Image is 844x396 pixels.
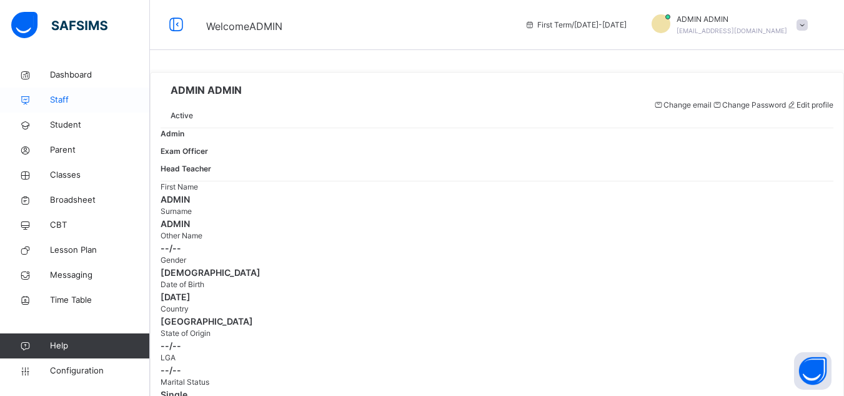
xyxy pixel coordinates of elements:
span: Active [171,111,193,120]
span: [DEMOGRAPHIC_DATA] [161,266,833,279]
span: Admin [161,129,184,138]
span: Change email [663,100,712,109]
span: --/-- [161,241,833,255]
span: Marital Status [161,377,209,387]
span: Configuration [50,365,149,377]
img: safsims [11,12,107,38]
span: ADMIN ADMIN [677,14,787,25]
span: Messaging [50,269,150,282]
div: ADMINADMIN [639,14,814,36]
span: Change Password [722,100,786,109]
span: Other Name [161,231,202,240]
span: Help [50,340,149,352]
span: State of Origin [161,328,211,338]
span: Exam Officer [161,146,208,156]
span: Date of Birth [161,280,204,289]
span: ADMIN [161,193,833,206]
span: Head Teacher [161,164,211,173]
span: Student [50,119,150,131]
span: [EMAIL_ADDRESS][DOMAIN_NAME] [677,27,787,34]
span: [DATE] [161,290,833,303]
span: LGA [161,353,176,362]
span: Surname [161,206,192,216]
span: --/-- [161,339,833,352]
span: Staff [50,94,150,106]
span: Gender [161,255,186,265]
span: ADMIN ADMIN [171,83,242,98]
button: Open asap [794,352,832,390]
span: CBT [50,219,150,231]
span: Parent [50,144,150,156]
span: Welcome ADMIN [206,20,282,33]
span: --/-- [161,363,833,377]
span: [GEOGRAPHIC_DATA] [161,315,833,328]
span: Edit profile [797,100,833,109]
span: session/term information [525,19,627,31]
span: First Name [161,182,198,191]
span: ADMIN [161,217,833,230]
span: Lesson Plan [50,244,150,256]
span: Dashboard [50,69,150,81]
span: Time Table [50,294,150,307]
span: Classes [50,169,150,181]
span: Country [161,304,189,313]
span: Broadsheet [50,194,150,206]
